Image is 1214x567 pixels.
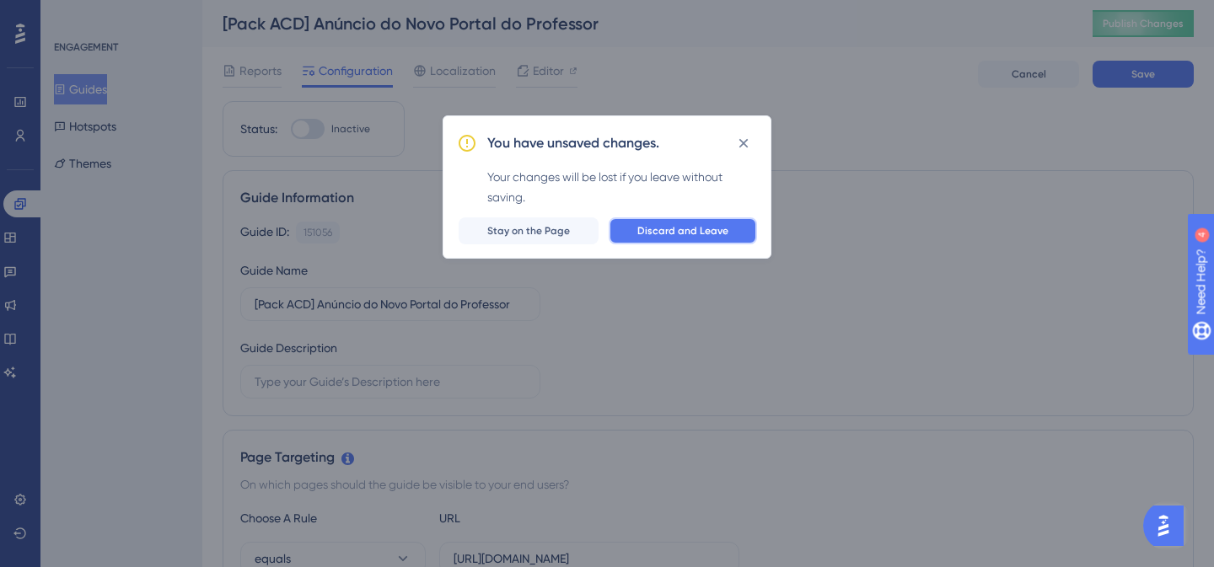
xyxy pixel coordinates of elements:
span: Need Help? [40,4,105,24]
div: 4 [117,8,122,22]
span: Stay on the Page [487,224,570,238]
iframe: UserGuiding AI Assistant Launcher [1143,500,1194,551]
h2: You have unsaved changes. [487,133,659,153]
div: Your changes will be lost if you leave without saving. [487,167,757,207]
span: Discard and Leave [637,224,728,238]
